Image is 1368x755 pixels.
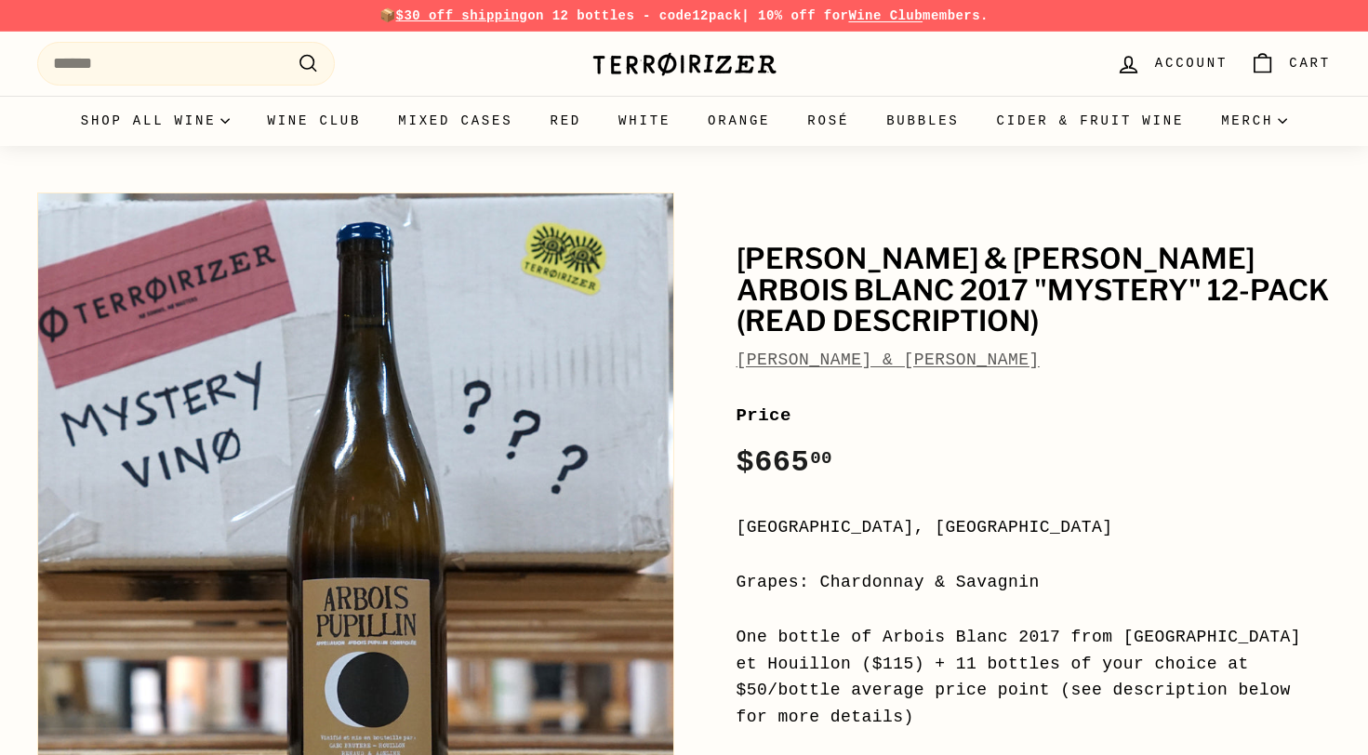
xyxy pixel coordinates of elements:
[1202,96,1306,146] summary: Merch
[789,96,868,146] a: Rosé
[848,8,923,23] a: Wine Club
[978,96,1203,146] a: Cider & Fruit Wine
[737,351,1040,369] a: [PERSON_NAME] & [PERSON_NAME]
[600,96,689,146] a: White
[737,569,1332,596] div: Grapes: Chardonnay & Savagnin
[689,96,789,146] a: Orange
[1239,36,1342,91] a: Cart
[1105,36,1239,91] a: Account
[248,96,379,146] a: Wine Club
[810,448,832,469] sup: 00
[868,96,977,146] a: Bubbles
[737,514,1332,541] div: [GEOGRAPHIC_DATA], [GEOGRAPHIC_DATA]
[737,624,1332,731] div: One bottle of Arbois Blanc 2017 from [GEOGRAPHIC_DATA] et Houillon ($115) + 11 bottles of your ch...
[737,244,1332,338] h1: [PERSON_NAME] & [PERSON_NAME] Arbois Blanc 2017 "mystery" 12-pack (read description)
[396,8,528,23] span: $30 off shipping
[379,96,531,146] a: Mixed Cases
[37,6,1331,26] p: 📦 on 12 bottles - code | 10% off for members.
[692,8,741,23] strong: 12pack
[1155,53,1228,73] span: Account
[737,402,1332,430] label: Price
[1289,53,1331,73] span: Cart
[531,96,600,146] a: Red
[62,96,249,146] summary: Shop all wine
[737,445,833,480] span: $665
